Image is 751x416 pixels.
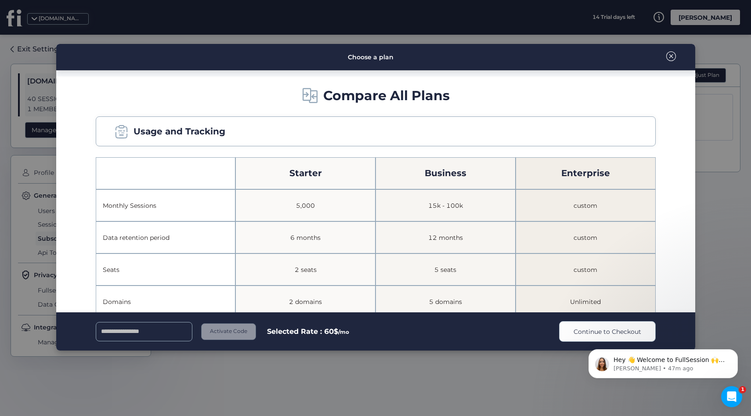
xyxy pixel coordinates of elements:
[429,297,462,307] span: 5 domains
[574,233,597,242] span: custom
[559,321,656,342] button: Continue to Checkout
[575,331,751,392] iframe: Intercom notifications message
[134,125,225,138] span: Usage and Tracking
[201,323,256,340] button: Activate Code
[103,201,156,210] span: Monthly Sessions
[428,233,463,242] span: 12 months
[375,157,516,189] div: Business
[290,233,321,242] span: 6 months
[721,386,742,407] iframe: Intercom live chat
[570,297,601,307] span: Unlimited
[210,327,247,336] span: Activate Code
[574,327,641,336] span: Continue to Checkout
[295,265,317,275] span: 2 seats
[267,326,349,337] div: Selected Rate : 60$
[103,233,170,242] span: Data retention period
[428,201,463,210] span: 15k - 100k
[516,157,656,189] div: Enterprise
[103,297,131,307] span: Domains
[323,85,450,106] span: Compare All Plans
[296,201,315,210] span: 5,000
[103,265,119,275] span: Seats
[434,265,456,275] span: 5 seats
[289,297,322,307] span: 2 domains
[348,52,394,62] div: Choose a plan
[574,265,597,275] span: custom
[739,386,746,393] span: 1
[574,201,597,210] span: custom
[338,329,349,335] span: /mo
[235,157,375,189] div: Starter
